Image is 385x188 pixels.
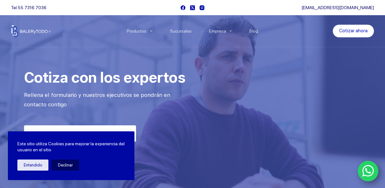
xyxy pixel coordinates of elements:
[190,5,195,10] a: X (Twitter)
[17,141,125,153] p: Este sitio utiliza Cookies para mejorar la experiencia del usuario en el sitio.
[11,25,51,37] img: Balerytodo
[17,160,48,171] button: Entendido
[18,5,47,10] a: 55 7316 7036
[358,161,379,182] a: WhatsApp
[333,25,374,37] a: Cotizar ahora
[118,15,267,47] nav: Menu Principal
[24,125,136,142] a: Dinos cómo podemos ayudarte
[181,5,185,10] a: Facebook
[24,69,185,86] span: Cotiza con los expertos
[11,5,47,10] span: Tel.
[24,92,172,108] span: Rellena el formulario y nuestros ejecutivos se pondrán en contacto contigo
[200,5,204,10] a: Instagram
[52,160,79,171] button: Declinar
[37,130,115,137] span: Dinos cómo podemos ayudarte
[301,5,374,10] a: [EMAIL_ADDRESS][DOMAIN_NAME]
